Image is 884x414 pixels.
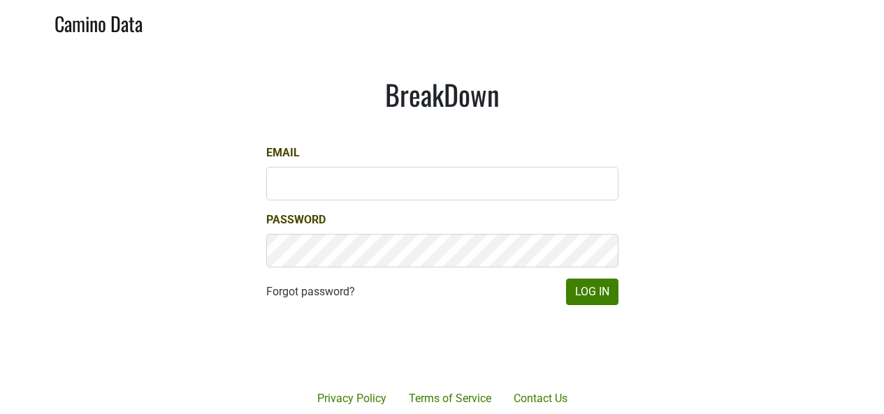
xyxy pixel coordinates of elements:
button: Log In [566,279,618,305]
label: Password [266,212,326,228]
h1: BreakDown [266,77,618,111]
a: Privacy Policy [306,385,398,413]
label: Email [266,145,300,161]
a: Forgot password? [266,283,355,300]
a: Camino Data [55,6,143,38]
a: Terms of Service [398,385,502,413]
a: Contact Us [502,385,579,413]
